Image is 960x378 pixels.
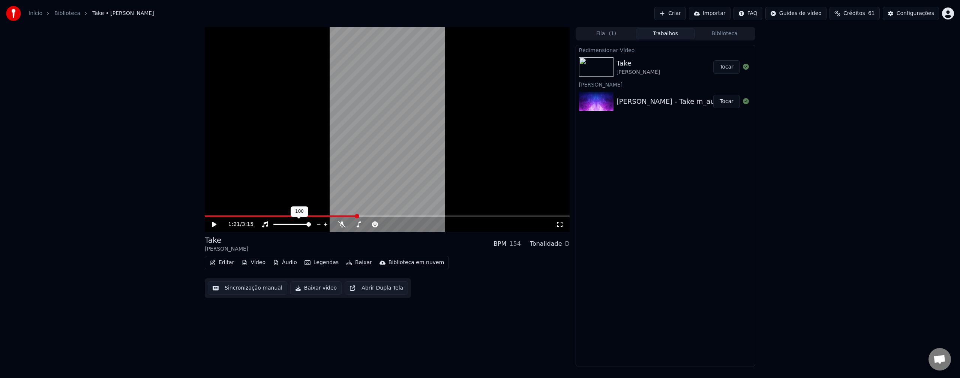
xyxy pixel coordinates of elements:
div: Biblioteca em nuvem [388,259,444,266]
img: youka [6,6,21,21]
div: Configurações [897,10,934,17]
span: 1:21 [228,221,240,228]
button: Legendas [301,257,342,268]
button: Abrir Dupla Tela [345,281,408,295]
button: Tocar [713,95,740,108]
div: Redimensionar Vídeo [576,45,755,54]
button: Configurações [883,7,939,20]
button: Baixar vídeo [290,281,342,295]
a: Bate-papo aberto [928,348,951,371]
div: [PERSON_NAME] [616,69,660,76]
div: 100 [291,206,308,217]
button: Tocar [713,60,740,74]
button: Créditos61 [829,7,880,20]
button: Baixar [343,257,375,268]
div: [PERSON_NAME] [576,80,755,89]
div: Take [616,58,660,69]
button: FAQ [733,7,762,20]
button: Biblioteca [695,28,754,39]
button: Sincronização manual [208,281,287,295]
span: 3:15 [242,221,253,228]
button: Trabalhos [636,28,695,39]
div: BPM [493,239,506,248]
button: Vídeo [238,257,268,268]
div: [PERSON_NAME] [205,245,248,253]
div: / [228,221,246,228]
button: Áudio [270,257,300,268]
button: Criar [654,7,686,20]
span: Take • [PERSON_NAME] [92,10,154,17]
div: Take [205,235,248,245]
div: Tonalidade [530,239,562,248]
div: [PERSON_NAME] - Take m_auto_16bit_44hz_target-14 [616,96,797,107]
span: 61 [868,10,875,17]
a: Biblioteca [54,10,80,17]
button: Fila [577,28,636,39]
button: Importar [689,7,730,20]
span: ( 1 ) [609,30,616,37]
div: D [565,239,570,248]
button: Guides de vídeo [765,7,826,20]
a: Início [28,10,42,17]
button: Editar [207,257,237,268]
div: 154 [509,239,521,248]
nav: breadcrumb [28,10,154,17]
span: Créditos [843,10,865,17]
